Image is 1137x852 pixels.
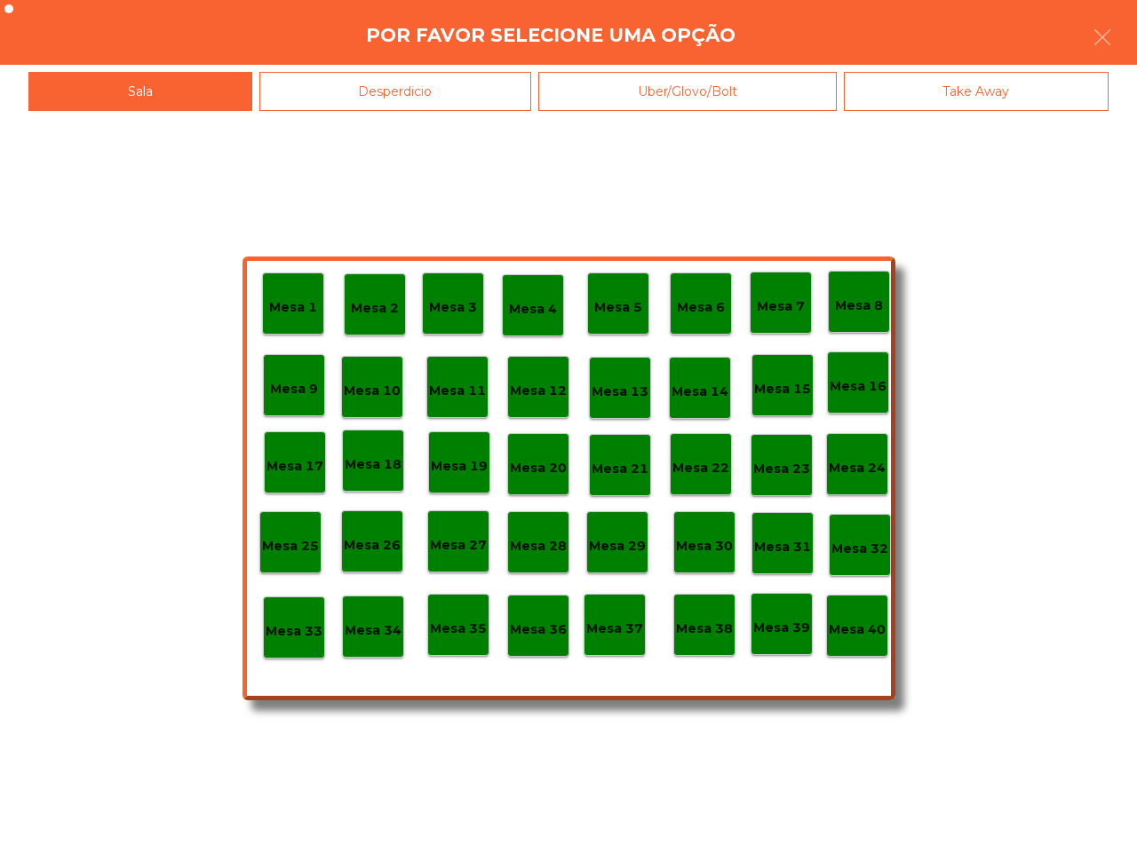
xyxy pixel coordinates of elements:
[829,458,886,478] p: Mesa 24
[835,296,883,316] p: Mesa 8
[430,535,487,556] p: Mesa 27
[676,619,733,639] p: Mesa 38
[509,299,557,319] p: Mesa 4
[510,458,567,478] p: Mesa 20
[672,458,729,478] p: Mesa 22
[829,619,886,640] p: Mesa 40
[431,456,488,477] p: Mesa 19
[28,72,252,112] div: Sala
[345,620,402,641] p: Mesa 34
[586,619,643,639] p: Mesa 37
[344,381,401,401] p: Mesa 10
[844,72,1109,112] div: Take Away
[269,297,317,318] p: Mesa 1
[510,619,567,640] p: Mesa 36
[366,22,735,49] h4: Por favor selecione uma opção
[757,296,805,317] p: Mesa 7
[266,456,323,477] p: Mesa 17
[510,536,567,556] p: Mesa 28
[676,536,733,556] p: Mesa 30
[592,382,648,402] p: Mesa 13
[538,72,837,112] div: Uber/Glovo/Bolt
[677,297,725,318] p: Mesa 6
[429,297,477,318] p: Mesa 3
[753,618,810,638] p: Mesa 39
[429,381,486,401] p: Mesa 11
[592,459,648,479] p: Mesa 21
[594,297,642,318] p: Mesa 5
[589,536,646,556] p: Mesa 29
[430,619,487,639] p: Mesa 35
[262,536,319,556] p: Mesa 25
[344,535,401,556] p: Mesa 26
[266,621,322,642] p: Mesa 33
[259,72,532,112] div: Desperdicio
[345,454,402,475] p: Mesa 18
[754,537,811,557] p: Mesa 31
[830,376,887,397] p: Mesa 16
[270,379,318,399] p: Mesa 9
[753,459,810,479] p: Mesa 23
[831,539,888,559] p: Mesa 32
[672,382,728,402] p: Mesa 14
[510,381,567,401] p: Mesa 12
[351,298,399,319] p: Mesa 2
[754,379,811,399] p: Mesa 15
